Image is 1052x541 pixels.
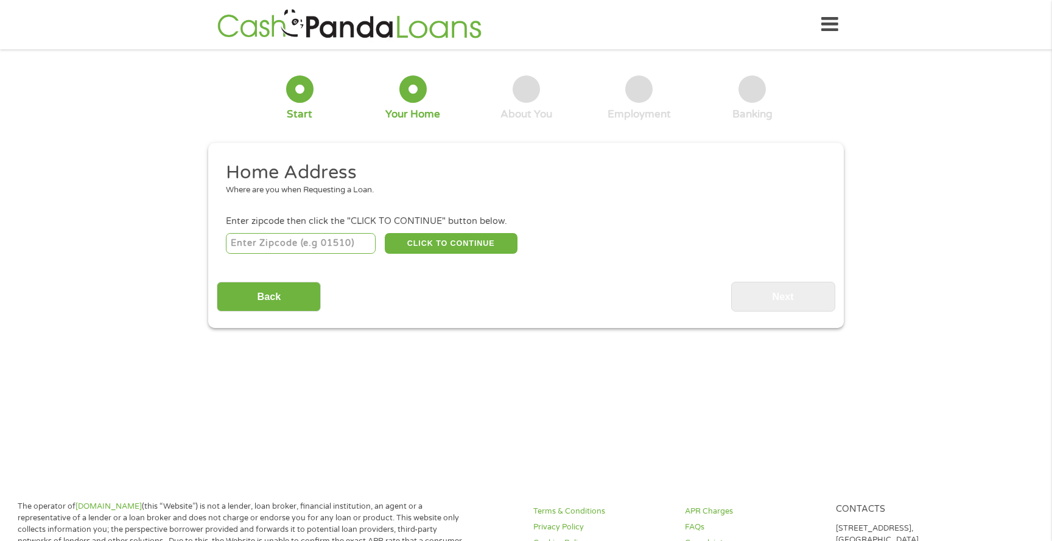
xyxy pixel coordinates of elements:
a: APR Charges [685,506,821,517]
div: Banking [732,108,773,121]
input: Enter Zipcode (e.g 01510) [226,233,376,254]
input: Next [731,282,835,312]
a: [DOMAIN_NAME] [75,501,142,511]
input: Back [217,282,321,312]
div: Where are you when Requesting a Loan. [226,184,818,197]
div: Employment [608,108,671,121]
a: FAQs [685,522,821,533]
button: CLICK TO CONTINUE [385,233,517,254]
a: Privacy Policy [533,522,670,533]
div: Your Home [385,108,440,121]
div: Enter zipcode then click the "CLICK TO CONTINUE" button below. [226,215,826,228]
h2: Home Address [226,161,818,185]
div: About You [500,108,552,121]
div: Start [287,108,312,121]
img: GetLoanNow Logo [214,7,485,42]
a: Terms & Conditions [533,506,670,517]
h4: Contacts [836,504,972,515]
